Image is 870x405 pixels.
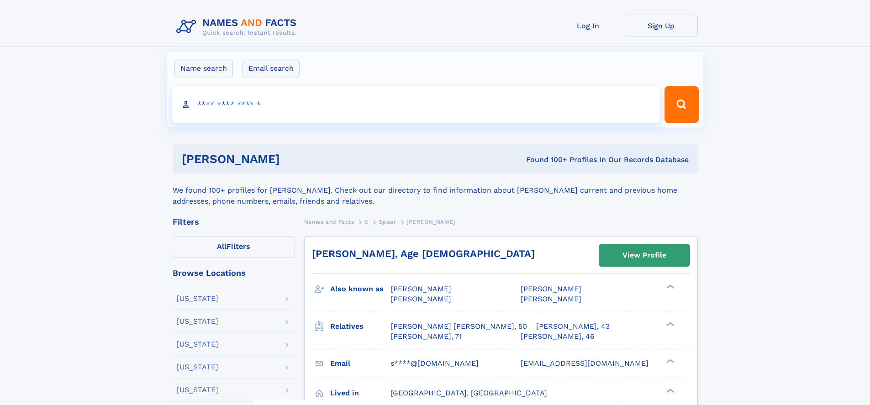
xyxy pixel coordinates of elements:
button: Search Button [664,86,698,123]
a: S [364,216,369,227]
span: [PERSON_NAME] [390,284,451,293]
h3: Lived in [330,385,390,401]
div: [US_STATE] [177,341,218,348]
a: [PERSON_NAME] [PERSON_NAME], 50 [390,321,527,331]
a: Sign Up [625,15,698,37]
span: [PERSON_NAME] [406,219,455,225]
span: [PERSON_NAME] [521,295,581,303]
span: Spear [379,219,396,225]
h1: [PERSON_NAME] [182,153,403,165]
div: Browse Locations [173,269,295,277]
a: [PERSON_NAME], 46 [521,331,595,342]
span: [PERSON_NAME] [521,284,581,293]
a: View Profile [599,244,690,266]
label: Filters [173,236,295,258]
div: ❯ [664,358,675,364]
a: [PERSON_NAME], 71 [390,331,462,342]
h3: Also known as [330,281,390,297]
label: Name search [174,59,233,78]
div: ❯ [664,321,675,327]
div: ❯ [664,284,675,290]
h3: Relatives [330,319,390,334]
a: Spear [379,216,396,227]
div: [US_STATE] [177,318,218,325]
a: Log In [552,15,625,37]
div: We found 100+ profiles for [PERSON_NAME]. Check out our directory to find information about [PERS... [173,174,698,207]
span: [PERSON_NAME] [390,295,451,303]
div: [US_STATE] [177,363,218,371]
img: Logo Names and Facts [173,15,304,39]
input: search input [172,86,661,123]
span: All [217,242,227,251]
label: Email search [243,59,300,78]
h3: Email [330,356,390,371]
div: Found 100+ Profiles In Our Records Database [403,155,689,165]
a: [PERSON_NAME], 43 [536,321,610,331]
a: Names and Facts [304,216,354,227]
div: [US_STATE] [177,295,218,302]
div: View Profile [622,245,666,266]
div: [US_STATE] [177,386,218,394]
div: ❯ [664,388,675,394]
a: [PERSON_NAME], Age [DEMOGRAPHIC_DATA] [312,248,535,259]
span: S [364,219,369,225]
span: [EMAIL_ADDRESS][DOMAIN_NAME] [521,359,649,368]
div: Filters [173,218,295,226]
span: [GEOGRAPHIC_DATA], [GEOGRAPHIC_DATA] [390,389,547,397]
